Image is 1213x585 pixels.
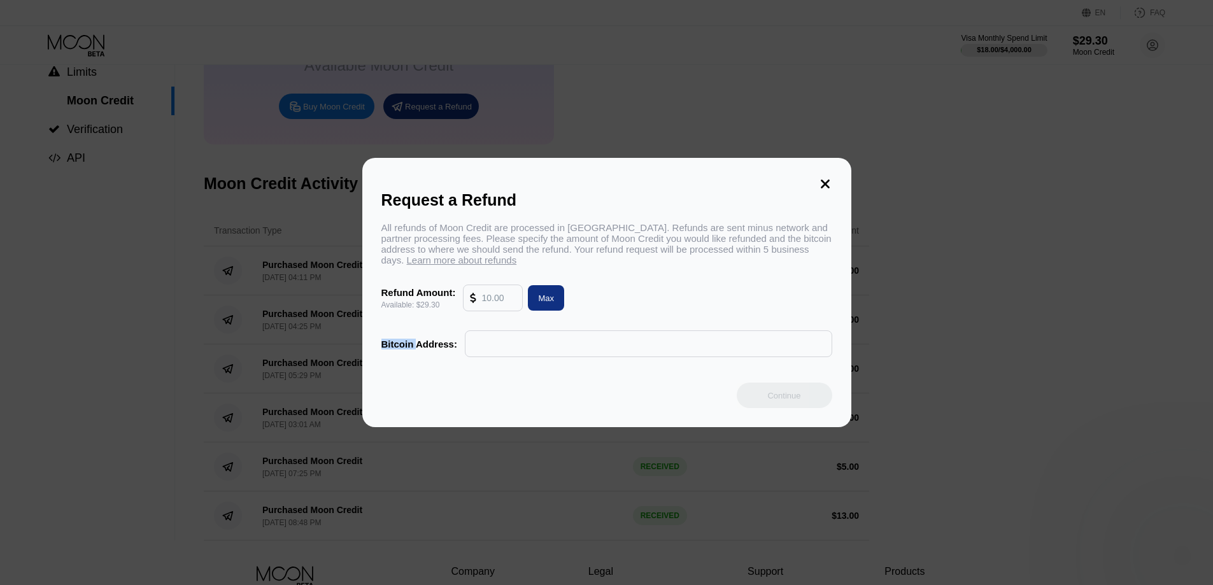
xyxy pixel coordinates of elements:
iframe: Button to launch messaging window [1162,534,1203,575]
span: Learn more about refunds [407,255,517,265]
div: All refunds of Moon Credit are processed in [GEOGRAPHIC_DATA]. Refunds are sent minus network and... [381,222,832,265]
div: Request a Refund [381,191,832,209]
div: Refund Amount: [381,287,456,298]
input: 10.00 [481,285,516,311]
div: Bitcoin Address: [381,339,457,349]
div: Available: $29.30 [381,300,456,309]
div: Max [523,285,564,311]
div: Max [538,293,554,304]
